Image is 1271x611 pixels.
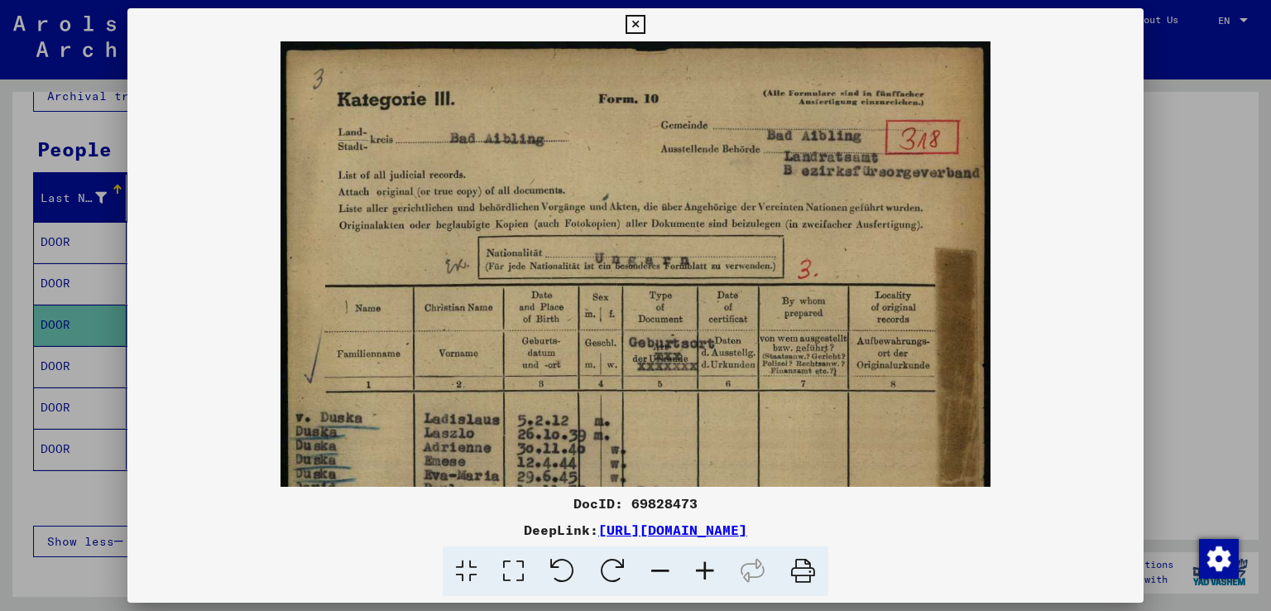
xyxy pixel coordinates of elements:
div: Change consent [1198,538,1238,578]
img: Change consent [1199,539,1239,579]
div: DocID: 69828473 [127,493,1144,513]
div: DeepLink: [127,520,1144,540]
a: [URL][DOMAIN_NAME] [598,522,747,538]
